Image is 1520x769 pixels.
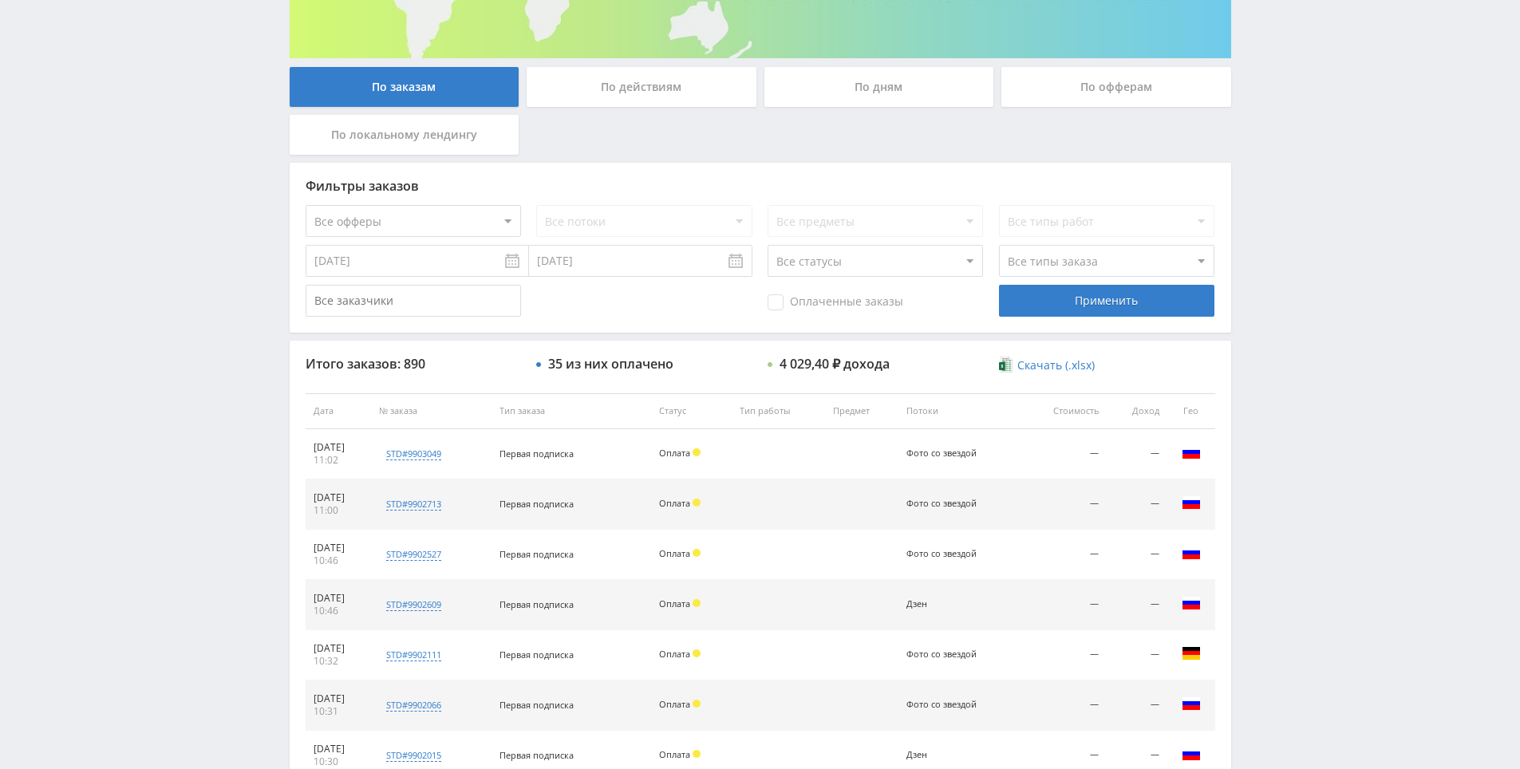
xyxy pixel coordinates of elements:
[906,649,978,660] div: Фото со звездой
[499,448,574,459] span: Первая подписка
[314,454,364,467] div: 11:02
[306,393,372,429] th: Дата
[1020,530,1106,580] td: —
[1107,479,1167,530] td: —
[693,599,701,607] span: Холд
[764,67,994,107] div: По дням
[1001,67,1231,107] div: По офферам
[492,393,651,429] th: Тип заказа
[780,357,890,371] div: 4 029,40 ₽ дохода
[314,554,364,567] div: 10:46
[1017,359,1095,372] span: Скачать (.xlsx)
[659,497,690,509] span: Оплата
[693,499,701,507] span: Холд
[659,748,690,760] span: Оплата
[499,749,574,761] span: Первая подписка
[659,447,690,459] span: Оплата
[906,549,978,559] div: Фото со звездой
[1182,744,1201,763] img: rus.png
[1020,630,1106,680] td: —
[825,393,899,429] th: Предмет
[1020,479,1106,530] td: —
[290,67,519,107] div: По заказам
[1107,530,1167,580] td: —
[732,393,825,429] th: Тип работы
[314,504,364,517] div: 11:00
[1182,493,1201,512] img: rus.png
[386,448,441,460] div: std#9903049
[386,699,441,712] div: std#9902066
[906,599,978,609] div: Дзен
[314,542,364,554] div: [DATE]
[1020,429,1106,479] td: —
[314,743,364,755] div: [DATE]
[659,597,690,609] span: Оплата
[1020,680,1106,731] td: —
[1107,680,1167,731] td: —
[499,649,574,661] span: Первая подписка
[768,294,903,310] span: Оплаченные заказы
[1107,630,1167,680] td: —
[999,357,1013,373] img: xlsx
[499,498,574,510] span: Первая подписка
[306,179,1215,193] div: Фильтры заказов
[1167,393,1215,429] th: Гео
[693,448,701,456] span: Холд
[999,285,1214,317] div: Применить
[1182,644,1201,663] img: deu.png
[659,547,690,559] span: Оплата
[314,692,364,705] div: [DATE]
[314,592,364,605] div: [DATE]
[1182,694,1201,713] img: rus.png
[499,598,574,610] span: Первая подписка
[999,357,1095,373] a: Скачать (.xlsx)
[386,749,441,762] div: std#9902015
[499,548,574,560] span: Первая подписка
[906,448,978,459] div: Фото со звездой
[386,498,441,511] div: std#9902713
[906,750,978,760] div: Дзен
[1182,443,1201,462] img: rus.png
[659,648,690,660] span: Оплата
[386,548,441,561] div: std#9902527
[306,357,521,371] div: Итого заказов: 890
[906,700,978,710] div: Фото со звездой
[1182,594,1201,613] img: rus.png
[499,699,574,711] span: Первая подписка
[1020,580,1106,630] td: —
[693,750,701,758] span: Холд
[1182,543,1201,562] img: rus.png
[693,549,701,557] span: Холд
[314,441,364,454] div: [DATE]
[1107,580,1167,630] td: —
[1107,393,1167,429] th: Доход
[527,67,756,107] div: По действиям
[693,700,701,708] span: Холд
[898,393,1020,429] th: Потоки
[314,705,364,718] div: 10:31
[651,393,732,429] th: Статус
[1020,393,1106,429] th: Стоимость
[386,649,441,661] div: std#9902111
[314,655,364,668] div: 10:32
[314,605,364,617] div: 10:46
[371,393,491,429] th: № заказа
[1107,429,1167,479] td: —
[548,357,673,371] div: 35 из них оплачено
[306,285,521,317] input: Все заказчики
[314,755,364,768] div: 10:30
[906,499,978,509] div: Фото со звездой
[314,491,364,504] div: [DATE]
[693,649,701,657] span: Холд
[314,642,364,655] div: [DATE]
[290,115,519,155] div: По локальному лендингу
[386,598,441,611] div: std#9902609
[659,698,690,710] span: Оплата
